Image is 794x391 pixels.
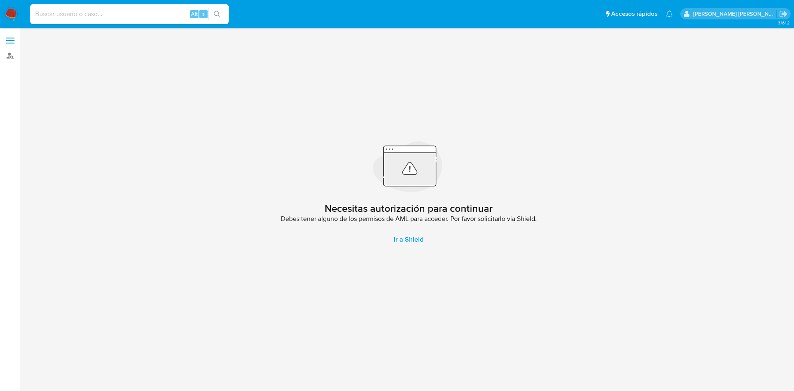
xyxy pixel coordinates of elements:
a: Notificaciones [666,10,673,17]
span: s [202,10,205,18]
span: Debes tener alguno de los permisos de AML para acceder. Por favor solicitarlo via Shield. [281,215,537,223]
button: search-icon [208,8,225,20]
span: Accesos rápidos [611,10,658,18]
input: Buscar usuario o caso... [30,9,229,19]
p: ext_jesssali@mercadolibre.com.mx [693,10,777,18]
a: Salir [779,10,788,18]
a: Ir a Shield [384,230,433,249]
span: Ir a Shield [394,230,423,249]
h2: Necesitas autorización para continuar [325,202,493,215]
span: Alt [191,10,198,18]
